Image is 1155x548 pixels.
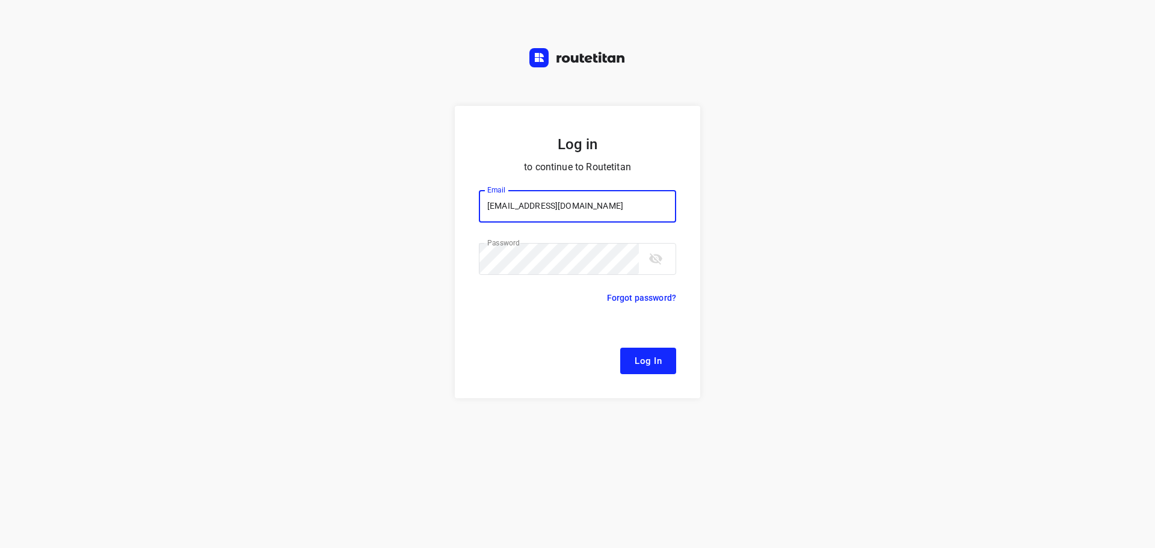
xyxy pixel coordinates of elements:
[607,291,676,305] p: Forgot password?
[620,348,676,374] button: Log In
[644,247,668,271] button: toggle password visibility
[635,353,662,369] span: Log In
[529,48,626,67] img: Routetitan
[479,159,676,176] p: to continue to Routetitan
[479,135,676,154] h5: Log in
